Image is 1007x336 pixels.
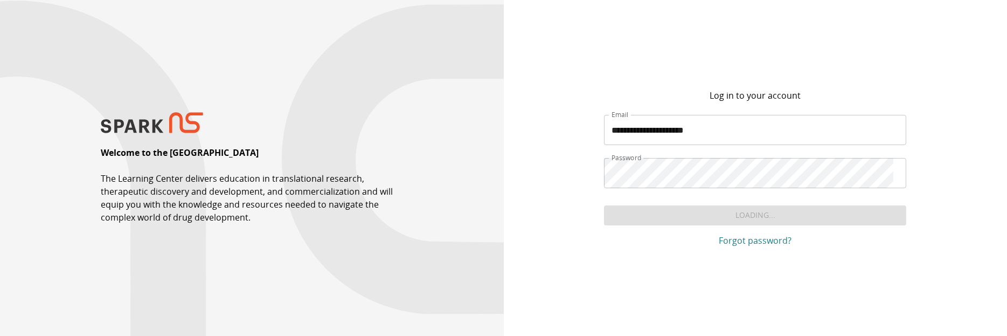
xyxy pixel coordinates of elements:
a: Forgot password? [604,234,906,247]
p: Log in to your account [710,89,801,102]
p: The Learning Center delivers education in translational research, therapeutic discovery and devel... [101,172,403,224]
p: Welcome to the [GEOGRAPHIC_DATA] [101,146,259,159]
label: Email [612,110,628,119]
label: Password [612,153,642,162]
img: SPARK NS [101,112,203,133]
